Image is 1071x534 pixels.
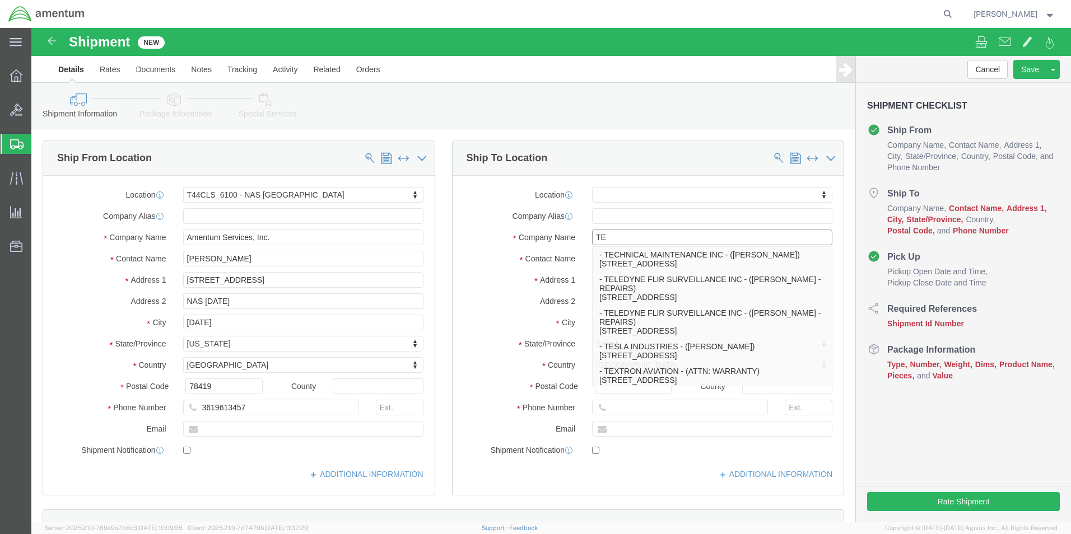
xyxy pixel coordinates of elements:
button: [PERSON_NAME] [973,7,1056,21]
iframe: FS Legacy Container [31,28,1071,522]
span: Joel Salinas [974,8,1037,20]
span: Client: 2025.21.0-7d7479b [188,524,308,531]
a: Feedback [509,524,538,531]
span: [DATE] 11:37:29 [264,524,308,531]
span: [DATE] 10:09:35 [137,524,183,531]
span: Copyright © [DATE]-[DATE] Agistix Inc., All Rights Reserved [885,523,1058,533]
img: logo [8,6,85,22]
a: Support [482,524,510,531]
span: Server: 2025.21.0-769a9a7b8c3 [45,524,183,531]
